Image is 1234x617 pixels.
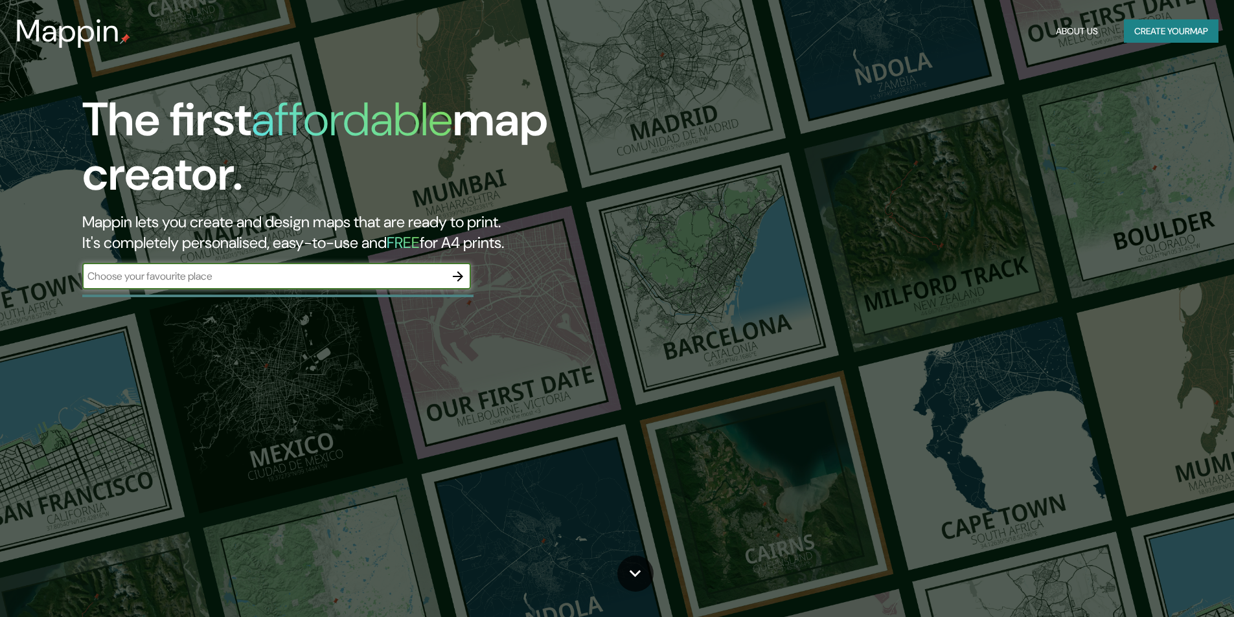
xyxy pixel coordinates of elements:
h1: The first map creator. [82,93,700,212]
img: mappin-pin [120,34,130,44]
iframe: Help widget launcher [1119,567,1220,603]
h3: Mappin [16,13,120,49]
button: Create yourmap [1124,19,1218,43]
input: Choose your favourite place [82,269,445,284]
h2: Mappin lets you create and design maps that are ready to print. It's completely personalised, eas... [82,212,700,253]
h5: FREE [387,232,420,252]
button: About Us [1051,19,1103,43]
h1: affordable [251,89,453,150]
